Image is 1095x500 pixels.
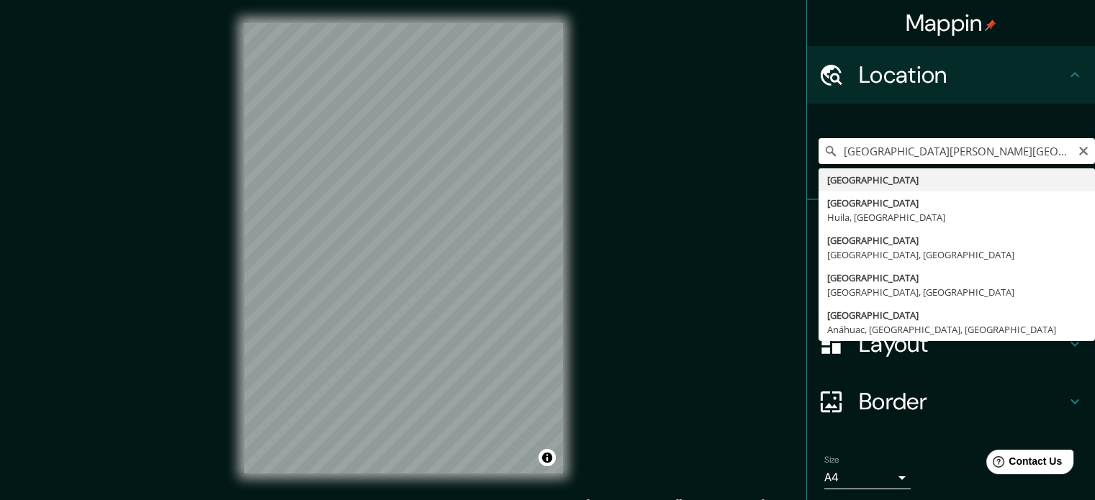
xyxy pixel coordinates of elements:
div: [GEOGRAPHIC_DATA] [827,308,1086,322]
h4: Layout [859,329,1066,358]
div: [GEOGRAPHIC_DATA], [GEOGRAPHIC_DATA] [827,285,1086,299]
div: A4 [824,466,911,489]
div: [GEOGRAPHIC_DATA] [827,196,1086,210]
h4: Border [859,387,1066,416]
div: [GEOGRAPHIC_DATA] [827,233,1086,247]
iframe: Help widget launcher [967,444,1079,484]
h4: Mappin [906,9,997,37]
div: Location [807,46,1095,104]
div: Huila, [GEOGRAPHIC_DATA] [827,210,1086,224]
button: Clear [1078,143,1089,157]
div: [GEOGRAPHIC_DATA] [827,271,1086,285]
div: [GEOGRAPHIC_DATA] [827,173,1086,187]
div: Pins [807,200,1095,258]
div: Layout [807,315,1095,373]
img: pin-icon.png [985,19,996,31]
button: Toggle attribution [539,449,556,466]
div: Border [807,373,1095,430]
div: [GEOGRAPHIC_DATA], [GEOGRAPHIC_DATA] [827,247,1086,262]
canvas: Map [244,23,563,473]
div: Style [807,258,1095,315]
div: Anáhuac, [GEOGRAPHIC_DATA], [GEOGRAPHIC_DATA] [827,322,1086,337]
input: Pick your city or area [819,138,1095,164]
h4: Location [859,60,1066,89]
label: Size [824,454,839,466]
